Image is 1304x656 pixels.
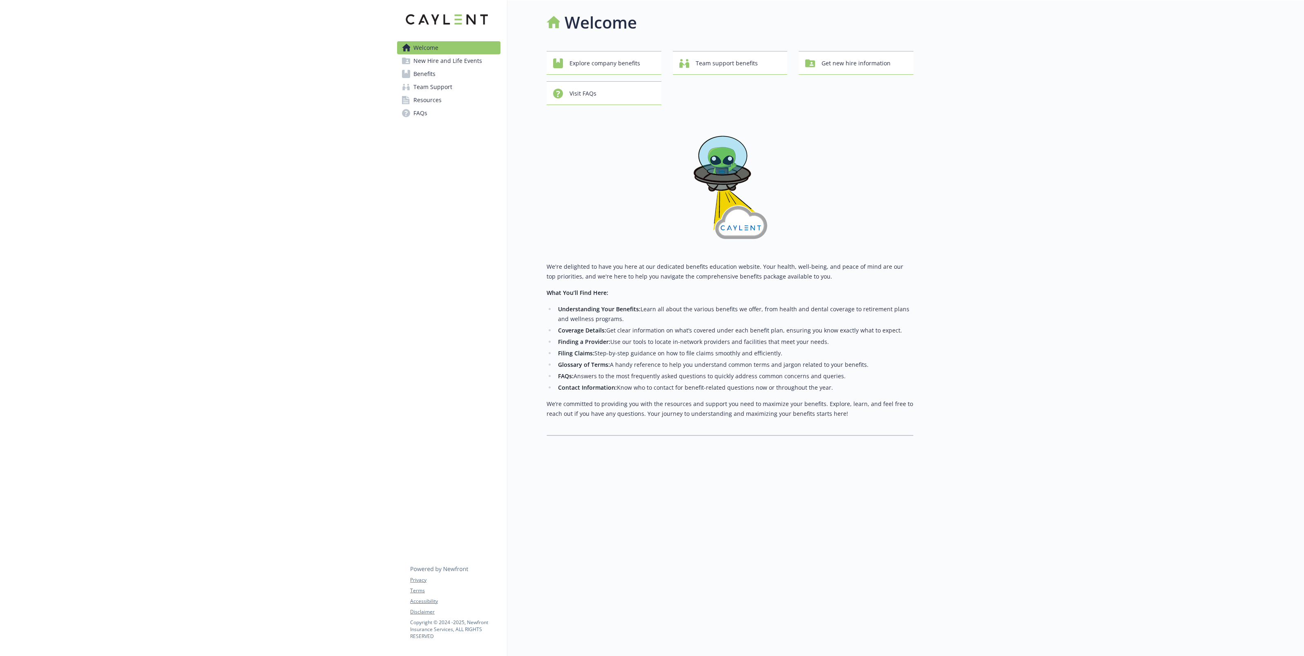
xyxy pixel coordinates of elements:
[556,360,913,370] li: A handy reference to help you understand common terms and jargon related to your benefits.
[413,107,427,120] span: FAQs
[397,54,500,67] a: New Hire and Life Events
[558,326,606,334] strong: Coverage Details:
[673,51,788,75] button: Team support benefits
[558,349,594,357] strong: Filing Claims:
[410,576,500,584] a: Privacy
[410,598,500,605] a: Accessibility
[556,326,913,335] li: Get clear information on what’s covered under each benefit plan, ensuring you know exactly what t...
[547,51,661,75] button: Explore company benefits
[413,41,438,54] span: Welcome
[410,619,500,640] p: Copyright © 2024 - 2025 , Newfront Insurance Services, ALL RIGHTS RESERVED
[410,608,500,616] a: Disclaimer
[556,304,913,324] li: Learn all about the various benefits we offer, from health and dental coverage to retirement plan...
[413,54,482,67] span: New Hire and Life Events
[397,41,500,54] a: Welcome
[556,371,913,381] li: Answers to the most frequently asked questions to quickly address common concerns and queries.
[799,51,913,75] button: Get new hire information
[397,67,500,80] a: Benefits
[556,383,913,393] li: Know who to contact for benefit-related questions now or throughout the year.
[558,361,610,368] strong: Glossary of Terms:
[558,338,610,346] strong: Finding a Provider:
[569,56,640,71] span: Explore company benefits
[410,587,500,594] a: Terms
[556,348,913,358] li: Step-by-step guidance on how to file claims smoothly and efficiently.
[547,81,661,105] button: Visit FAQs
[822,56,891,71] span: Get new hire information
[547,289,608,297] strong: What You’ll Find Here:
[413,94,442,107] span: Resources
[569,86,596,101] span: Visit FAQs
[547,399,913,419] p: We’re committed to providing you with the resources and support you need to maximize your benefit...
[565,10,637,35] h1: Welcome
[558,305,641,313] strong: Understanding Your Benefits:
[558,372,574,380] strong: FAQs:
[681,118,779,249] img: overview page banner
[413,80,452,94] span: Team Support
[556,337,913,347] li: Use our tools to locate in-network providers and facilities that meet your needs.
[558,384,617,391] strong: Contact Information:
[397,107,500,120] a: FAQs
[696,56,758,71] span: Team support benefits
[397,80,500,94] a: Team Support
[397,94,500,107] a: Resources
[413,67,435,80] span: Benefits
[547,262,913,281] p: We're delighted to have you here at our dedicated benefits education website. Your health, well-b...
